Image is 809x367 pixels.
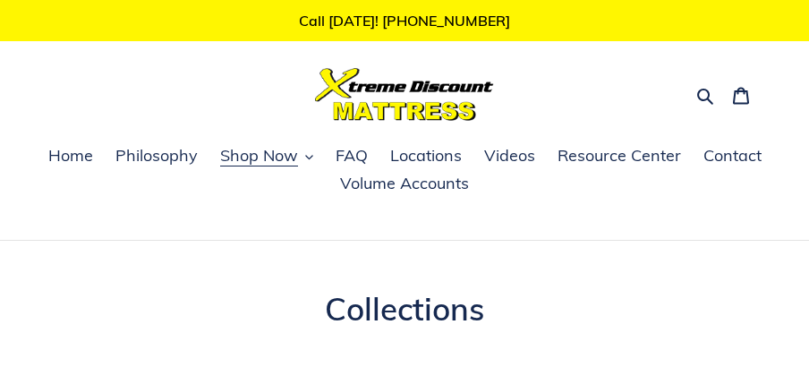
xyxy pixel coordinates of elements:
span: Contact [703,145,762,166]
img: Xtreme Discount Mattress [315,68,494,121]
span: Locations [390,145,462,166]
span: Shop Now [220,145,298,166]
span: Philosophy [115,145,198,166]
a: FAQ [327,143,377,170]
a: Contact [694,143,771,170]
a: Volume Accounts [331,171,478,198]
h1: Collections [49,290,760,328]
a: Locations [381,143,471,170]
span: Resource Center [558,145,681,166]
span: FAQ [336,145,368,166]
button: Shop Now [211,143,322,170]
a: Resource Center [549,143,690,170]
a: Home [39,143,102,170]
a: Videos [475,143,544,170]
span: Home [48,145,93,166]
a: Philosophy [106,143,207,170]
span: Volume Accounts [340,173,469,194]
span: Videos [484,145,535,166]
